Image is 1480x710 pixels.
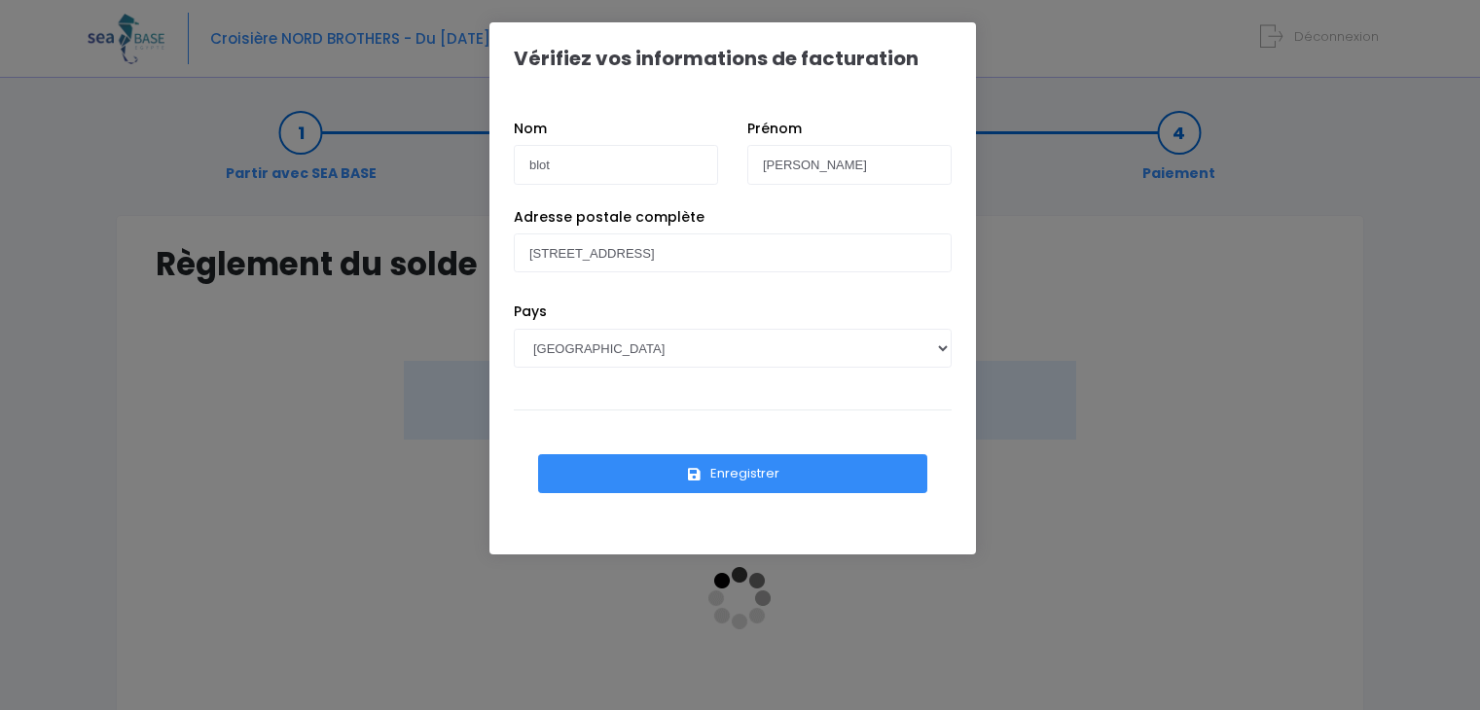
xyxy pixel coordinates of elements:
[747,119,802,139] label: Prénom
[514,207,704,228] label: Adresse postale complète
[514,47,919,70] h1: Vérifiez vos informations de facturation
[538,454,927,493] button: Enregistrer
[514,119,547,139] label: Nom
[514,302,547,322] label: Pays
